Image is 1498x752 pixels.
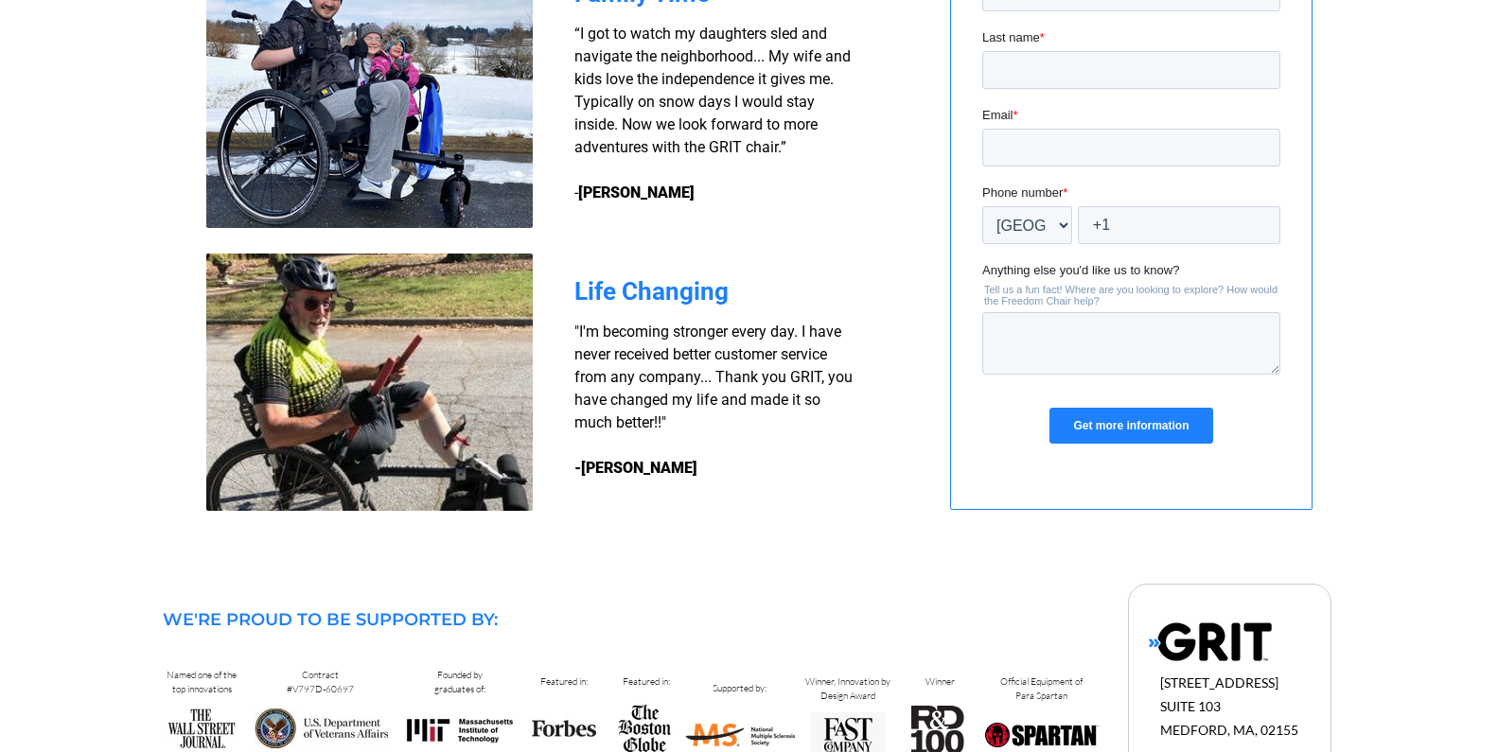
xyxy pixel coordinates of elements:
span: Featured in: [623,675,670,688]
span: Contract #V797D-60697 [287,669,354,695]
span: Winner, Innovation by Design Award [805,675,890,702]
span: WE'RE PROUD TO BE SUPPORTED BY: [163,609,498,630]
strong: -[PERSON_NAME] [574,459,697,477]
span: Official Equipment of Para Spartan [1000,675,1083,702]
span: Founded by graduates of: [434,669,485,695]
span: Named one of the top innovations [167,669,237,695]
span: "I'm becoming stronger every day. I have never received better customer service from any company.... [574,323,853,431]
span: MEDFORD, MA, 02155 [1160,722,1298,738]
span: Featured in: [540,675,588,688]
span: “I got to watch my daughters sled and navigate the neighborhood... My wife and kids love the inde... [574,25,851,201]
span: Life Changing [574,277,729,306]
span: SUITE 103 [1160,698,1221,714]
span: [STREET_ADDRESS] [1160,674,1278,691]
span: Winner [925,675,955,688]
span: Supported by: [713,682,767,694]
strong: [PERSON_NAME] [578,184,695,201]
